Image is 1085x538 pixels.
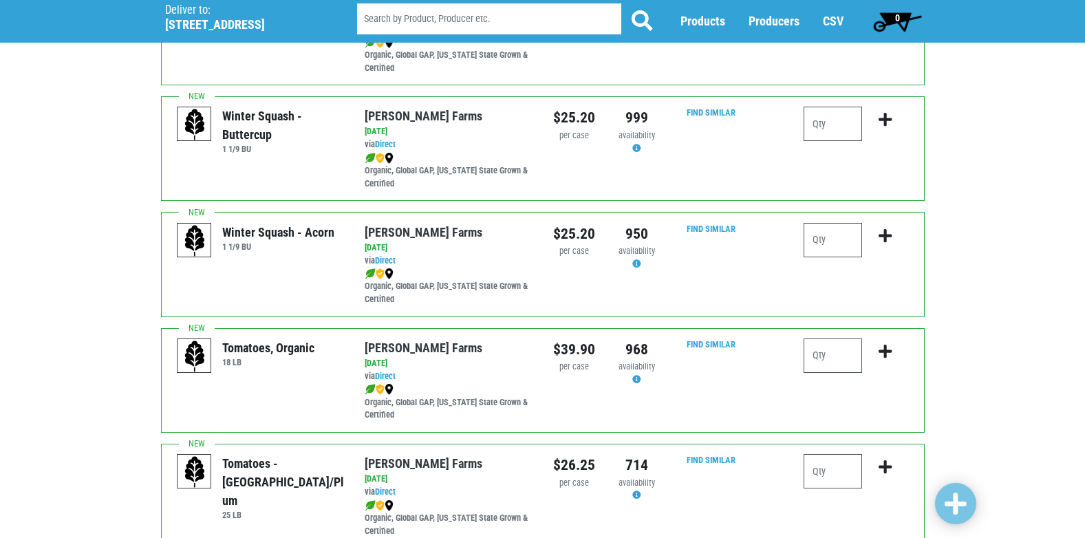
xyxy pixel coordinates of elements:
[357,4,621,35] input: Search by Product, Producer etc.
[616,223,658,245] div: 950
[365,153,376,164] img: leaf-e5c59151409436ccce96b2ca1b28e03c.png
[365,241,532,255] div: [DATE]
[385,500,394,511] img: map_marker-0e94453035b3232a4d21701695807de9.png
[553,245,595,258] div: per case
[178,455,212,489] img: placeholder-variety-43d6402dacf2d531de610a020419775a.svg
[385,384,394,395] img: map_marker-0e94453035b3232a4d21701695807de9.png
[222,223,334,241] div: Winter Squash - Acorn
[365,109,482,123] a: [PERSON_NAME] Farms
[553,361,595,374] div: per case
[365,357,532,370] div: [DATE]
[616,107,658,129] div: 999
[804,107,862,141] input: Qty
[553,129,595,142] div: per case
[804,454,862,488] input: Qty
[619,361,655,372] span: availability
[687,107,735,118] a: Find Similar
[165,17,322,32] h5: [STREET_ADDRESS]
[222,107,344,144] div: Winter Squash - Buttercup
[222,357,314,367] h6: 18 LB
[375,139,396,149] a: Direct
[165,3,322,17] p: Deliver to:
[687,455,735,465] a: Find Similar
[365,456,482,471] a: [PERSON_NAME] Farms
[619,246,655,256] span: availability
[687,224,735,234] a: Find Similar
[178,107,212,142] img: placeholder-variety-43d6402dacf2d531de610a020419775a.svg
[553,454,595,476] div: $26.25
[376,500,385,511] img: safety-e55c860ca8c00a9c171001a62a92dabd.png
[619,130,655,140] span: availability
[804,223,862,257] input: Qty
[619,477,655,488] span: availability
[375,255,396,266] a: Direct
[375,371,396,381] a: Direct
[385,153,394,164] img: map_marker-0e94453035b3232a4d21701695807de9.png
[804,338,862,373] input: Qty
[178,224,212,258] img: placeholder-variety-43d6402dacf2d531de610a020419775a.svg
[365,486,532,499] div: via
[385,268,394,279] img: map_marker-0e94453035b3232a4d21701695807de9.png
[365,341,482,355] a: [PERSON_NAME] Farms
[749,14,799,29] a: Producers
[365,473,532,486] div: [DATE]
[365,255,532,268] div: via
[376,384,385,395] img: safety-e55c860ca8c00a9c171001a62a92dabd.png
[867,8,928,35] a: 0
[365,36,532,75] div: Organic, Global GAP, [US_STATE] State Grown & Certified
[222,454,344,510] div: Tomatoes - [GEOGRAPHIC_DATA]/Plum
[365,268,376,279] img: leaf-e5c59151409436ccce96b2ca1b28e03c.png
[895,12,900,23] span: 0
[553,107,595,129] div: $25.20
[365,125,532,138] div: [DATE]
[222,510,344,520] h6: 25 LB
[222,241,334,252] h6: 1 1/9 BU
[365,383,532,422] div: Organic, Global GAP, [US_STATE] State Grown & Certified
[553,223,595,245] div: $25.20
[365,138,532,151] div: via
[365,384,376,395] img: leaf-e5c59151409436ccce96b2ca1b28e03c.png
[687,339,735,349] a: Find Similar
[365,370,532,383] div: via
[222,144,344,154] h6: 1 1/9 BU
[376,153,385,164] img: safety-e55c860ca8c00a9c171001a62a92dabd.png
[365,151,532,191] div: Organic, Global GAP, [US_STATE] State Grown & Certified
[375,486,396,497] a: Direct
[823,14,844,29] a: CSV
[616,338,658,361] div: 968
[365,267,532,306] div: Organic, Global GAP, [US_STATE] State Grown & Certified
[553,338,595,361] div: $39.90
[376,268,385,279] img: safety-e55c860ca8c00a9c171001a62a92dabd.png
[365,500,376,511] img: leaf-e5c59151409436ccce96b2ca1b28e03c.png
[222,338,314,357] div: Tomatoes, Organic
[365,499,532,538] div: Organic, Global GAP, [US_STATE] State Grown & Certified
[680,14,725,29] a: Products
[616,454,658,476] div: 714
[553,477,595,490] div: per case
[178,339,212,374] img: placeholder-variety-43d6402dacf2d531de610a020419775a.svg
[365,225,482,239] a: [PERSON_NAME] Farms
